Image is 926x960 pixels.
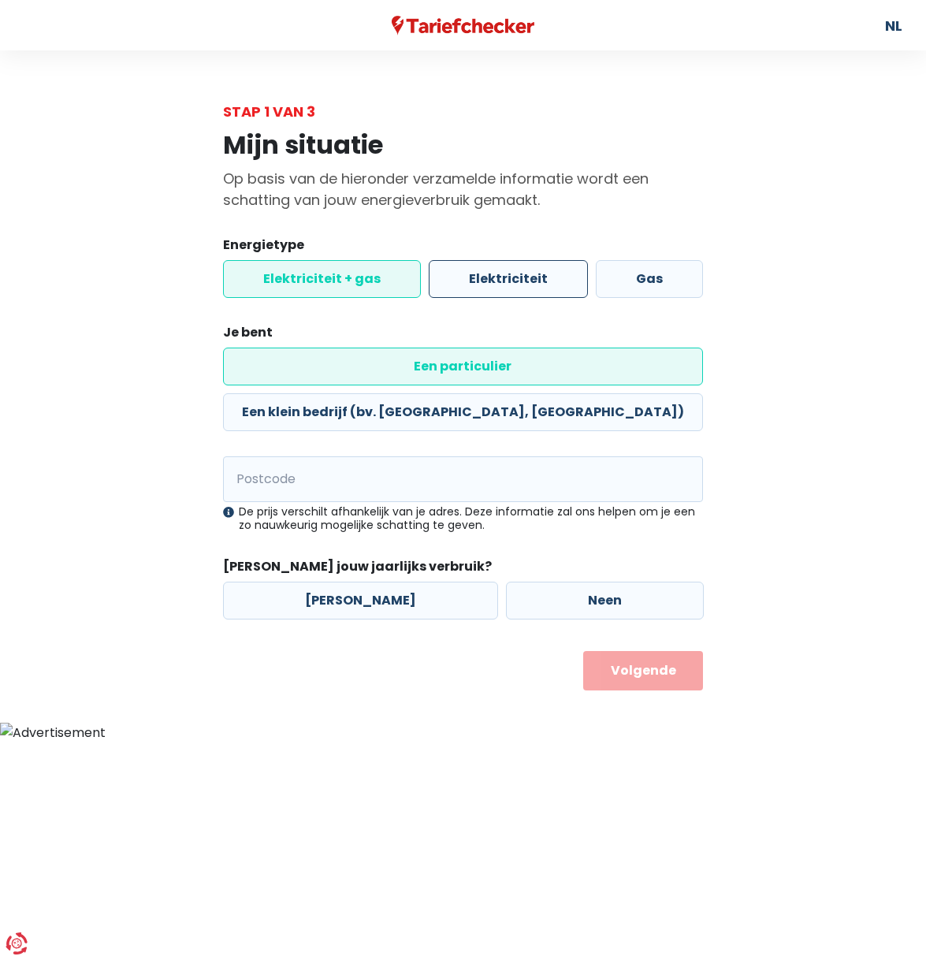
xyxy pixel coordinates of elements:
h1: Mijn situatie [223,130,704,160]
label: Neen [506,582,704,620]
div: Stap 1 van 3 [223,101,704,122]
legend: Energietype [223,236,704,260]
input: 1000 [223,456,704,502]
label: Een particulier [223,348,704,385]
img: Tariefchecker logo [392,16,535,35]
legend: [PERSON_NAME] jouw jaarlijks verbruik? [223,557,704,582]
label: Elektriciteit [429,260,588,298]
label: Elektriciteit + gas [223,260,421,298]
label: [PERSON_NAME] [223,582,498,620]
legend: Je bent [223,323,704,348]
label: Een klein bedrijf (bv. [GEOGRAPHIC_DATA], [GEOGRAPHIC_DATA]) [223,393,704,431]
label: Gas [596,260,703,298]
div: De prijs verschilt afhankelijk van je adres. Deze informatie zal ons helpen om je een zo nauwkeur... [223,505,704,532]
p: Op basis van de hieronder verzamelde informatie wordt een schatting van jouw energieverbruik gema... [223,168,704,210]
button: Volgende [583,651,703,690]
